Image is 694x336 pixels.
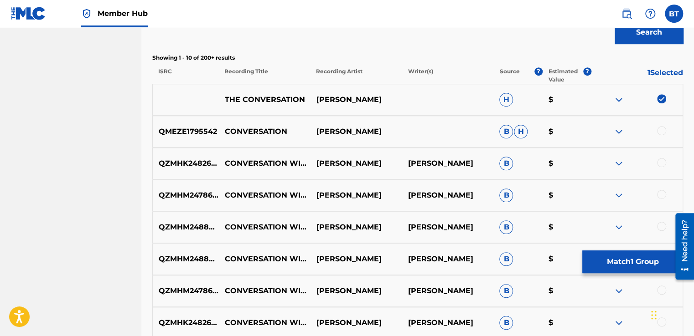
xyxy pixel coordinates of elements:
[310,285,402,296] p: [PERSON_NAME]
[613,126,624,137] img: expand
[499,252,513,266] span: B
[153,317,219,328] p: QZMHK2482643
[310,126,402,137] p: [PERSON_NAME]
[310,67,402,84] p: Recording Artist
[583,67,591,76] span: ?
[219,126,311,137] p: CONVERSATION
[668,210,694,283] iframe: Resource Center
[613,158,624,169] img: expand
[542,285,591,296] p: $
[499,157,513,170] span: B
[613,94,624,105] img: expand
[621,8,632,19] img: search
[219,190,311,201] p: CONVERSATION WITH MYSELF #1
[402,285,493,296] p: [PERSON_NAME]
[310,190,402,201] p: [PERSON_NAME]
[152,67,218,84] p: ISRC
[402,190,493,201] p: [PERSON_NAME]
[402,317,493,328] p: [PERSON_NAME]
[651,301,657,329] div: Drag
[310,94,402,105] p: [PERSON_NAME]
[153,285,219,296] p: QZMHM2478603
[402,254,493,265] p: [PERSON_NAME]
[645,8,656,19] img: help
[402,158,493,169] p: [PERSON_NAME]
[219,158,311,169] p: CONVERSATION WITH MYSELF #2
[218,67,310,84] p: Recording Title
[153,254,219,265] p: QZMHM2488932
[98,8,148,19] span: Member Hub
[402,67,493,84] p: Writer(s)
[542,317,591,328] p: $
[219,222,311,233] p: CONVERSATION WITH MYSELF #3
[665,5,683,23] div: User Menu
[402,222,493,233] p: [PERSON_NAME]
[310,254,402,265] p: [PERSON_NAME]
[613,285,624,296] img: expand
[153,222,219,233] p: QZMHM2488932
[310,317,402,328] p: [PERSON_NAME]
[514,125,528,138] span: H
[641,5,659,23] div: Help
[219,285,311,296] p: CONVERSATION WITH MYSELF PART ONE
[549,67,583,84] p: Estimated Value
[657,94,666,103] img: deselect
[648,292,694,336] iframe: Chat Widget
[219,94,311,105] p: THE CONVERSATION
[613,190,624,201] img: expand
[615,21,683,44] button: Search
[499,93,513,107] span: H
[81,8,92,19] img: Top Rightsholder
[542,222,591,233] p: $
[542,94,591,105] p: $
[310,158,402,169] p: [PERSON_NAME]
[617,5,636,23] a: Public Search
[499,284,513,298] span: B
[500,67,520,84] p: Source
[542,158,591,169] p: $
[613,317,624,328] img: expand
[11,7,46,20] img: MLC Logo
[499,316,513,330] span: B
[542,190,591,201] p: $
[153,190,219,201] p: QZMHM2478603
[582,250,683,273] button: Match1 Group
[219,254,311,265] p: CONVERSATION WITH MYSELF PART THREE
[152,54,683,62] p: Showing 1 - 10 of 200+ results
[153,126,219,137] p: QMEZE1795542
[499,188,513,202] span: B
[613,222,624,233] img: expand
[153,158,219,169] p: QZMHK2482643
[499,220,513,234] span: B
[542,126,591,137] p: $
[542,254,591,265] p: $
[310,222,402,233] p: [PERSON_NAME]
[219,317,311,328] p: CONVERSATION WITH MYSELF PART TWO
[591,67,683,84] p: 1 Selected
[534,67,543,76] span: ?
[499,125,513,138] span: B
